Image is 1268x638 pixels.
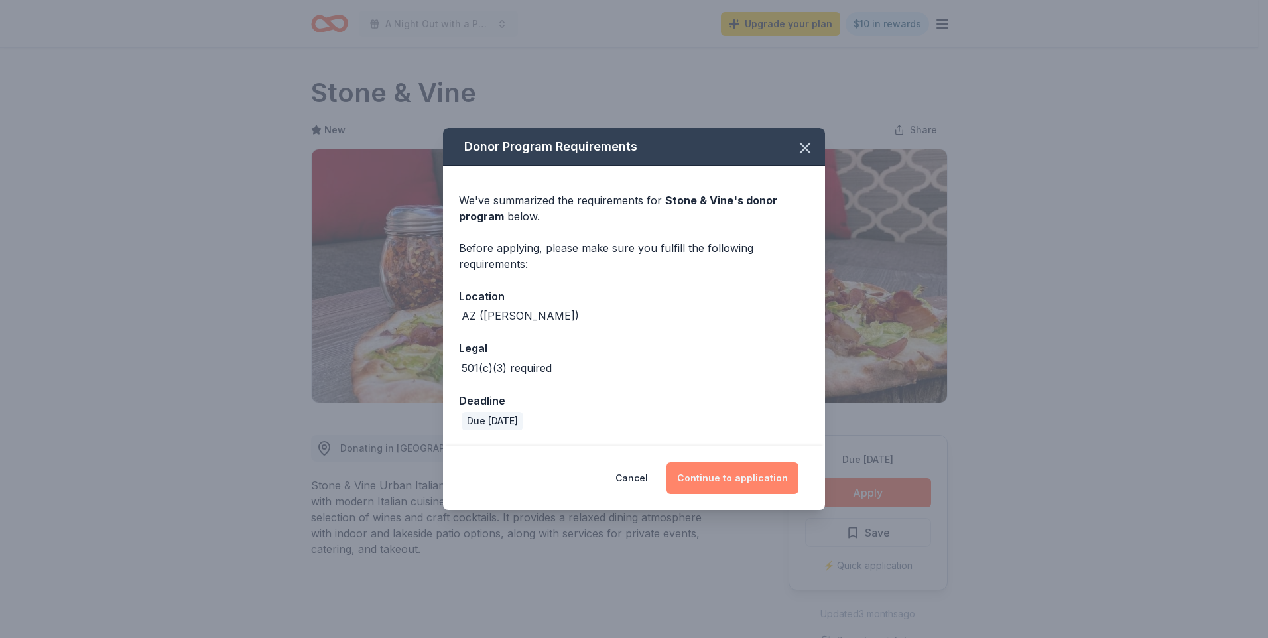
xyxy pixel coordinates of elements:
div: Due [DATE] [462,412,523,430]
div: We've summarized the requirements for below. [459,192,809,224]
button: Cancel [615,462,648,494]
button: Continue to application [666,462,798,494]
div: Legal [459,340,809,357]
div: Donor Program Requirements [443,128,825,166]
div: AZ ([PERSON_NAME]) [462,308,579,324]
div: Before applying, please make sure you fulfill the following requirements: [459,240,809,272]
div: 501(c)(3) required [462,360,552,376]
div: Deadline [459,392,809,409]
div: Location [459,288,809,305]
